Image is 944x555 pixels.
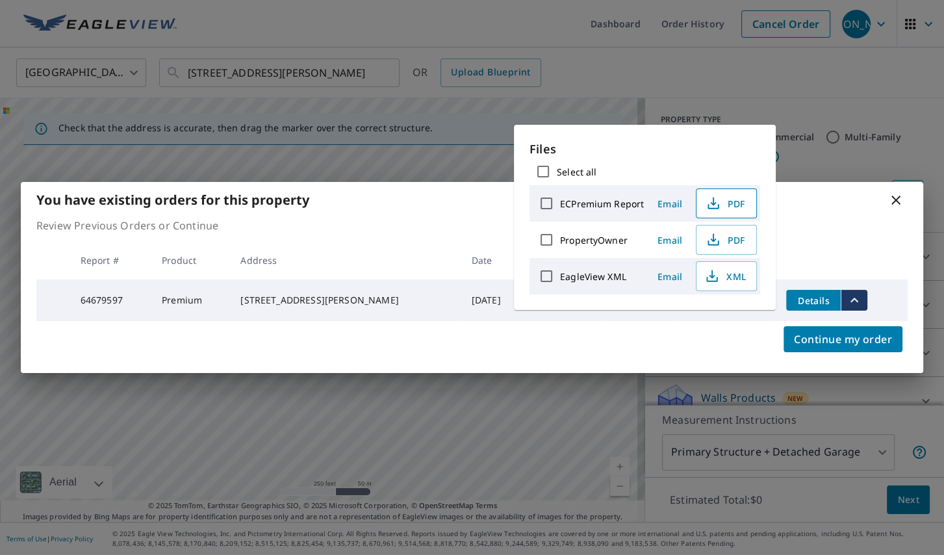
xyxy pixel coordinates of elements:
[461,241,526,279] th: Date
[649,266,691,287] button: Email
[654,234,685,246] span: Email
[696,225,757,255] button: PDF
[696,188,757,218] button: PDF
[704,232,746,248] span: PDF
[230,241,461,279] th: Address
[654,270,685,283] span: Email
[151,241,230,279] th: Product
[70,279,151,321] td: 64679597
[841,290,867,311] button: filesDropdownBtn-64679597
[240,294,450,307] div: [STREET_ADDRESS][PERSON_NAME]
[560,270,626,283] label: EagleView XML
[704,268,746,284] span: XML
[784,326,902,352] button: Continue my order
[557,166,596,178] label: Select all
[560,198,644,210] label: ECPremium Report
[36,218,908,233] p: Review Previous Orders or Continue
[696,261,757,291] button: XML
[786,290,841,311] button: detailsBtn-64679597
[649,194,691,214] button: Email
[794,294,833,307] span: Details
[151,279,230,321] td: Premium
[794,330,892,348] span: Continue my order
[529,140,760,158] p: Files
[704,196,746,211] span: PDF
[70,241,151,279] th: Report #
[649,230,691,250] button: Email
[560,234,628,246] label: PropertyOwner
[654,198,685,210] span: Email
[461,279,526,321] td: [DATE]
[36,191,309,209] b: You have existing orders for this property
